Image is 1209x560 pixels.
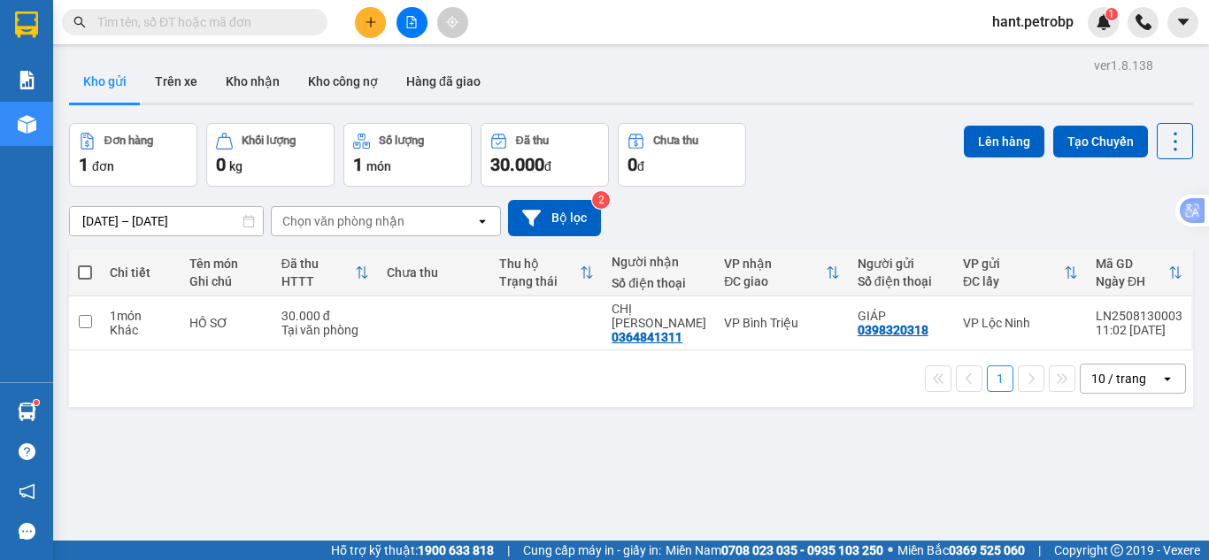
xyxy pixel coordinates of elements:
[365,16,377,28] span: plus
[1096,309,1182,323] div: LN2508130003
[212,60,294,103] button: Kho nhận
[490,249,603,296] th: Toggle SortBy
[281,257,355,271] div: Đã thu
[15,12,38,38] img: logo-vxr
[978,11,1088,33] span: hant.petrobp
[69,123,197,187] button: Đơn hàng1đơn
[1096,323,1182,337] div: 11:02 [DATE]
[1160,372,1174,386] svg: open
[592,191,610,209] sup: 2
[858,309,945,323] div: GIÁP
[724,274,826,288] div: ĐC giao
[331,541,494,560] span: Hỗ trợ kỹ thuật:
[141,60,212,103] button: Trên xe
[19,443,35,460] span: question-circle
[475,214,489,228] svg: open
[189,274,264,288] div: Ghi chú
[92,159,114,173] span: đơn
[343,123,472,187] button: Số lượng1món
[19,523,35,540] span: message
[1038,541,1041,560] span: |
[34,400,39,405] sup: 1
[508,200,601,236] button: Bộ lọc
[897,541,1025,560] span: Miền Bắc
[987,365,1013,392] button: 1
[963,274,1064,288] div: ĐC lấy
[104,134,153,147] div: Đơn hàng
[281,323,369,337] div: Tại văn phòng
[73,16,86,28] span: search
[499,257,580,271] div: Thu hộ
[523,541,661,560] span: Cung cấp máy in - giấy in:
[387,265,481,280] div: Chưa thu
[79,154,89,175] span: 1
[612,330,682,344] div: 0364841311
[110,323,172,337] div: Khác
[1136,14,1151,30] img: phone-icon
[405,16,418,28] span: file-add
[110,309,172,323] div: 1 món
[858,323,928,337] div: 0398320318
[481,123,609,187] button: Đã thu30.000đ
[1167,7,1198,38] button: caret-down
[242,134,296,147] div: Khối lượng
[1096,274,1168,288] div: Ngày ĐH
[110,265,172,280] div: Chi tiết
[216,154,226,175] span: 0
[715,249,849,296] th: Toggle SortBy
[628,154,637,175] span: 0
[1105,8,1118,20] sup: 1
[858,257,945,271] div: Người gửi
[507,541,510,560] span: |
[964,126,1044,157] button: Lên hàng
[418,543,494,557] strong: 1900 633 818
[281,274,355,288] div: HTTT
[229,159,243,173] span: kg
[353,154,363,175] span: 1
[366,159,391,173] span: món
[1108,8,1114,20] span: 1
[653,134,698,147] div: Chưa thu
[612,302,706,330] div: CHỊ NHUNG
[516,134,549,147] div: Đã thu
[612,255,706,269] div: Người nhận
[499,274,580,288] div: Trạng thái
[858,274,945,288] div: Số điện thoại
[544,159,551,173] span: đ
[392,60,495,103] button: Hàng đã giao
[1096,14,1112,30] img: icon-new-feature
[397,7,427,38] button: file-add
[612,276,706,290] div: Số điện thoại
[19,483,35,500] span: notification
[963,316,1078,330] div: VP Lộc Ninh
[273,249,378,296] th: Toggle SortBy
[1094,56,1153,75] div: ver 1.8.138
[18,403,36,421] img: warehouse-icon
[724,257,826,271] div: VP nhận
[724,316,840,330] div: VP Bình Triệu
[18,115,36,134] img: warehouse-icon
[637,159,644,173] span: đ
[618,123,746,187] button: Chưa thu0đ
[1053,126,1148,157] button: Tạo Chuyến
[206,123,335,187] button: Khối lượng0kg
[69,60,141,103] button: Kho gửi
[954,249,1087,296] th: Toggle SortBy
[1096,257,1168,271] div: Mã GD
[282,212,404,230] div: Chọn văn phòng nhận
[281,309,369,323] div: 30.000 đ
[1087,249,1191,296] th: Toggle SortBy
[666,541,883,560] span: Miền Nam
[189,257,264,271] div: Tên món
[446,16,458,28] span: aim
[97,12,306,32] input: Tìm tên, số ĐT hoặc mã đơn
[888,547,893,554] span: ⚪️
[70,207,263,235] input: Select a date range.
[1091,370,1146,387] div: 10 / trang
[490,154,544,175] span: 30.000
[1175,14,1191,30] span: caret-down
[18,71,36,89] img: solution-icon
[355,7,386,38] button: plus
[294,60,392,103] button: Kho công nợ
[189,316,264,330] div: HỒ SƠ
